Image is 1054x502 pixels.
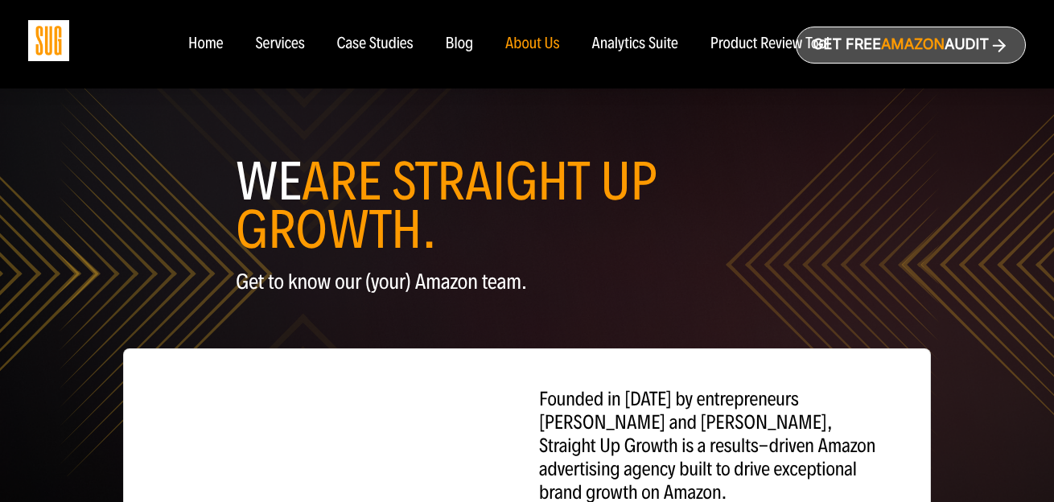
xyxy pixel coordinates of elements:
p: Get to know our (your) Amazon team. [236,270,817,294]
a: Analytics Suite [592,35,678,53]
a: About Us [505,35,560,53]
a: Home [188,35,223,53]
img: Sug [28,20,69,61]
a: Services [255,35,304,53]
a: Product Review Tool [710,35,830,53]
a: Case Studies [337,35,414,53]
a: Get freeAmazonAudit [796,27,1026,64]
span: ARE STRAIGHT UP GROWTH. [236,150,657,262]
h1: WE [236,158,817,254]
span: Amazon [881,36,945,53]
a: Blog [446,35,474,53]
